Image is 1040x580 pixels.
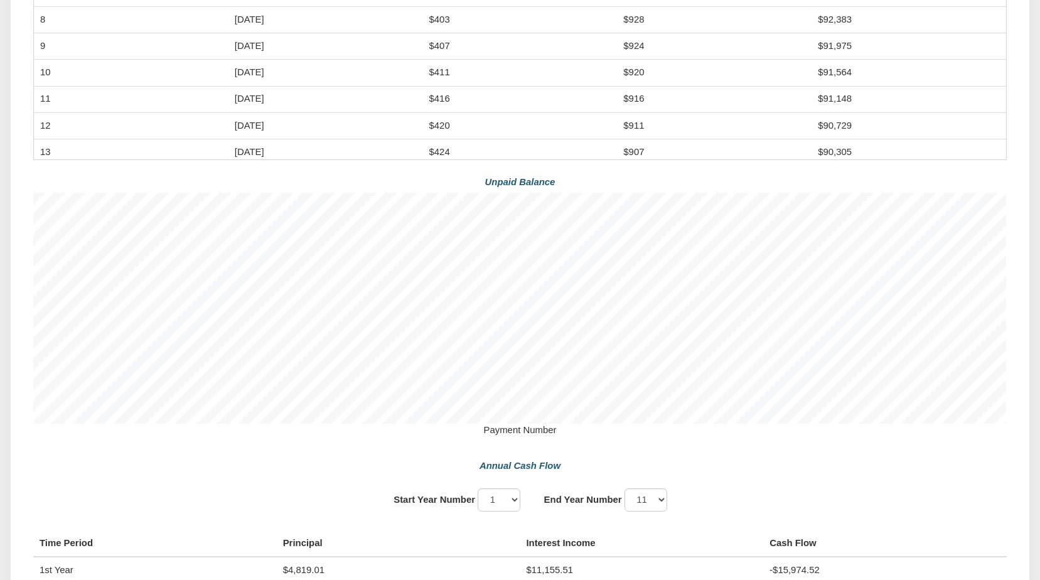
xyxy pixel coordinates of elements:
span: $911 [623,121,644,131]
span: $420 [429,121,450,131]
td: 9 [34,33,228,60]
span: $91,148 [818,94,852,104]
label: Start Year Number [394,493,475,507]
span: $90,305 [818,147,852,157]
td: 11 [34,86,228,112]
td: [DATE] [228,33,423,60]
td: [DATE] [228,86,423,112]
span: $916 [623,94,644,104]
th: Interest Income [520,530,763,557]
span: $924 [623,41,644,51]
td: 10 [34,60,228,86]
td: [DATE] [228,112,423,139]
span: $411 [429,67,450,77]
span: $920 [623,67,644,77]
span: $907 [623,147,644,157]
td: [DATE] [228,139,423,165]
th: Cash Flow [763,530,1007,557]
span: $407 [429,41,450,51]
label: End Year Number [544,493,622,507]
td: 8 [34,7,228,33]
span: $92,383 [818,14,852,24]
td: 12 [34,112,228,139]
span: $416 [429,94,450,104]
span: $403 [429,14,450,24]
div: Annual Cash Flow [358,456,682,477]
span: $424 [429,147,450,157]
th: Time Period [33,530,277,557]
td: [DATE] [228,7,423,33]
td: 13 [34,139,228,165]
span: $928 [623,14,644,24]
div: Unpaid Balance [358,171,682,193]
th: Principal [277,530,520,557]
div: Payment Number [33,424,1007,437]
td: [DATE] [228,60,423,86]
span: $90,729 [818,121,852,131]
span: $91,564 [818,67,852,77]
span: $91,975 [818,41,852,51]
